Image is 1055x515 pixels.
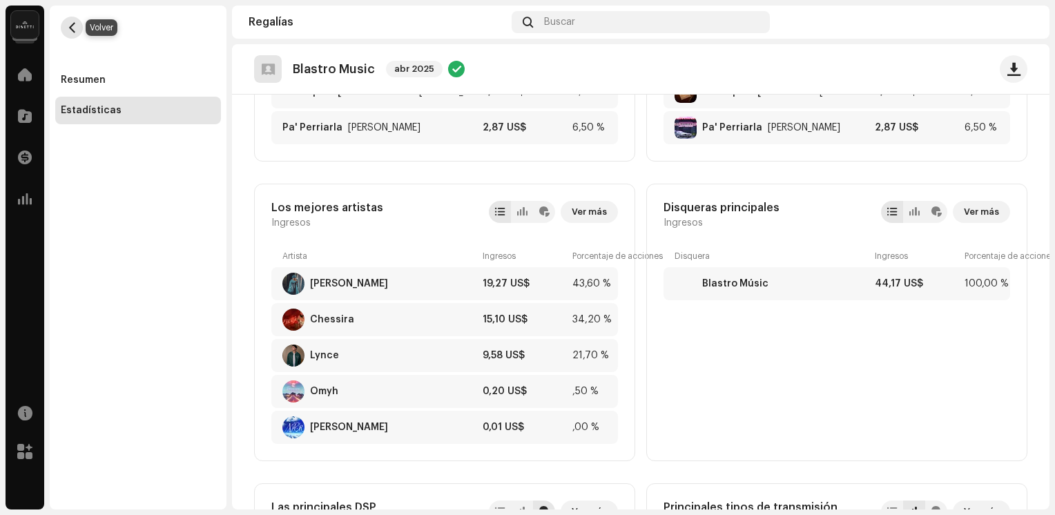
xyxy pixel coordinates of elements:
span: Ver más [572,198,607,226]
img: de1d8ea3-d006-46f4-bd1b-479805e51090 [282,416,304,438]
span: Ver más [964,198,999,226]
div: 21,70 % [572,350,607,361]
div: Jared [310,278,388,289]
img: f136b2b6-121a-4a41-b5b8-c4afcb0eb263 [282,380,304,402]
div: 2,87 US$ [483,122,567,133]
img: 5c559c17-f61b-4ac0-8dc8-bedafa5b4643 [282,273,304,295]
img: 02a7c2d3-3c89-4098-b12f-2ff2945c95ee [11,11,39,39]
div: ,00 % [572,422,607,433]
div: 6,50 % [965,122,999,133]
div: 6,50 % [572,122,607,133]
div: Porcentaje de acciones [965,251,999,262]
div: Resumen [61,75,106,86]
re-m-nav-item: Resumen [55,66,221,94]
div: 15,10 US$ [483,314,567,325]
div: Pa' Perriarla [768,122,840,133]
div: Ingresos [483,251,567,262]
img: 29837094-d03b-4e6e-b0f0-77d54e00d6ec [282,344,304,367]
div: Pa' Perriarla [348,122,420,133]
div: Lynce [310,350,339,361]
div: Miki Diiaz [310,422,388,433]
div: 0,20 US$ [483,386,567,397]
div: 34,20 % [572,314,607,325]
div: Pa' Perriarla [702,122,762,133]
div: Artista [282,251,477,262]
img: dcc6d62e-9e3d-4499-a5de-94c2c902d5eb [282,309,304,331]
img: 5c6285c1-7041-41da-a82f-d40acd945097 [675,273,697,295]
span: Ingresos [664,217,703,229]
div: 100,00 % [965,278,999,289]
div: 19,27 US$ [483,278,567,289]
div: 44,17 US$ [875,278,959,289]
img: 15457826-6a92-442e-a25c-1af217981c53 [1011,11,1033,33]
div: Las principales DSP [271,501,376,514]
div: Blastro Músic [702,278,768,289]
p: Blastro Music [293,62,375,77]
div: Porcentaje de acciones [572,251,607,262]
span: Buscar [544,17,575,28]
div: Disquera [675,251,869,262]
re-m-nav-item: Estadísticas [55,97,221,124]
div: Ingresos [875,251,959,262]
button: Ver más [561,201,618,223]
div: Principales tipos de transmisión [664,501,838,514]
div: Los mejores artistas [271,201,383,215]
div: ,50 % [572,386,607,397]
div: 0,01 US$ [483,422,567,433]
div: 2,87 US$ [875,122,959,133]
div: Regalías [249,17,506,28]
span: abr 2025 [386,61,443,77]
div: Omyh [310,386,338,397]
div: Pa' Perriarla [282,122,342,133]
div: Chessira [310,314,354,325]
img: 68dce6a2-923e-4376-aec9-1adec7d36d7f [675,117,697,139]
div: Estadísticas [61,105,122,116]
div: Disqueras principales [664,201,780,215]
div: 43,60 % [572,278,607,289]
span: Ingresos [271,217,311,229]
button: Ver más [953,201,1010,223]
div: 9,58 US$ [483,350,567,361]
